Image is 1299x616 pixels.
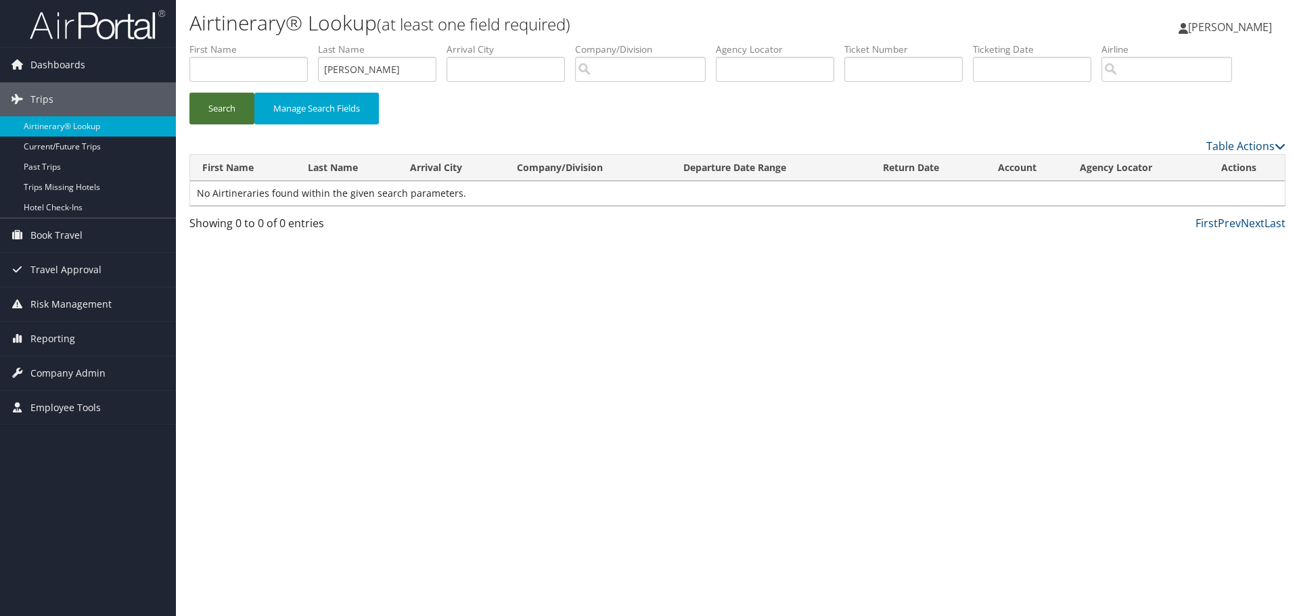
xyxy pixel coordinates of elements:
[30,218,83,252] span: Book Travel
[30,391,101,425] span: Employee Tools
[986,155,1068,181] th: Account: activate to sort column ascending
[190,155,296,181] th: First Name: activate to sort column ascending
[30,356,106,390] span: Company Admin
[30,287,112,321] span: Risk Management
[398,155,505,181] th: Arrival City: activate to sort column ascending
[1195,216,1218,231] a: First
[871,155,986,181] th: Return Date: activate to sort column ascending
[30,322,75,356] span: Reporting
[190,181,1285,206] td: No Airtineraries found within the given search parameters.
[1218,216,1241,231] a: Prev
[505,155,670,181] th: Company/Division
[671,155,871,181] th: Departure Date Range: activate to sort column ascending
[30,253,101,287] span: Travel Approval
[1101,43,1242,56] label: Airline
[447,43,575,56] label: Arrival City
[296,155,398,181] th: Last Name: activate to sort column ascending
[189,9,920,37] h1: Airtinerary® Lookup
[575,43,716,56] label: Company/Division
[1068,155,1209,181] th: Agency Locator: activate to sort column ascending
[254,93,379,124] button: Manage Search Fields
[30,82,53,116] span: Trips
[377,13,570,35] small: (at least one field required)
[844,43,973,56] label: Ticket Number
[1209,155,1285,181] th: Actions
[1188,20,1272,34] span: [PERSON_NAME]
[716,43,844,56] label: Agency Locator
[189,215,449,238] div: Showing 0 to 0 of 0 entries
[1241,216,1264,231] a: Next
[1206,139,1285,153] a: Table Actions
[318,43,447,56] label: Last Name
[189,43,318,56] label: First Name
[1264,216,1285,231] a: Last
[30,9,165,41] img: airportal-logo.png
[1179,7,1285,47] a: [PERSON_NAME]
[30,48,85,82] span: Dashboards
[973,43,1101,56] label: Ticketing Date
[189,93,254,124] button: Search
